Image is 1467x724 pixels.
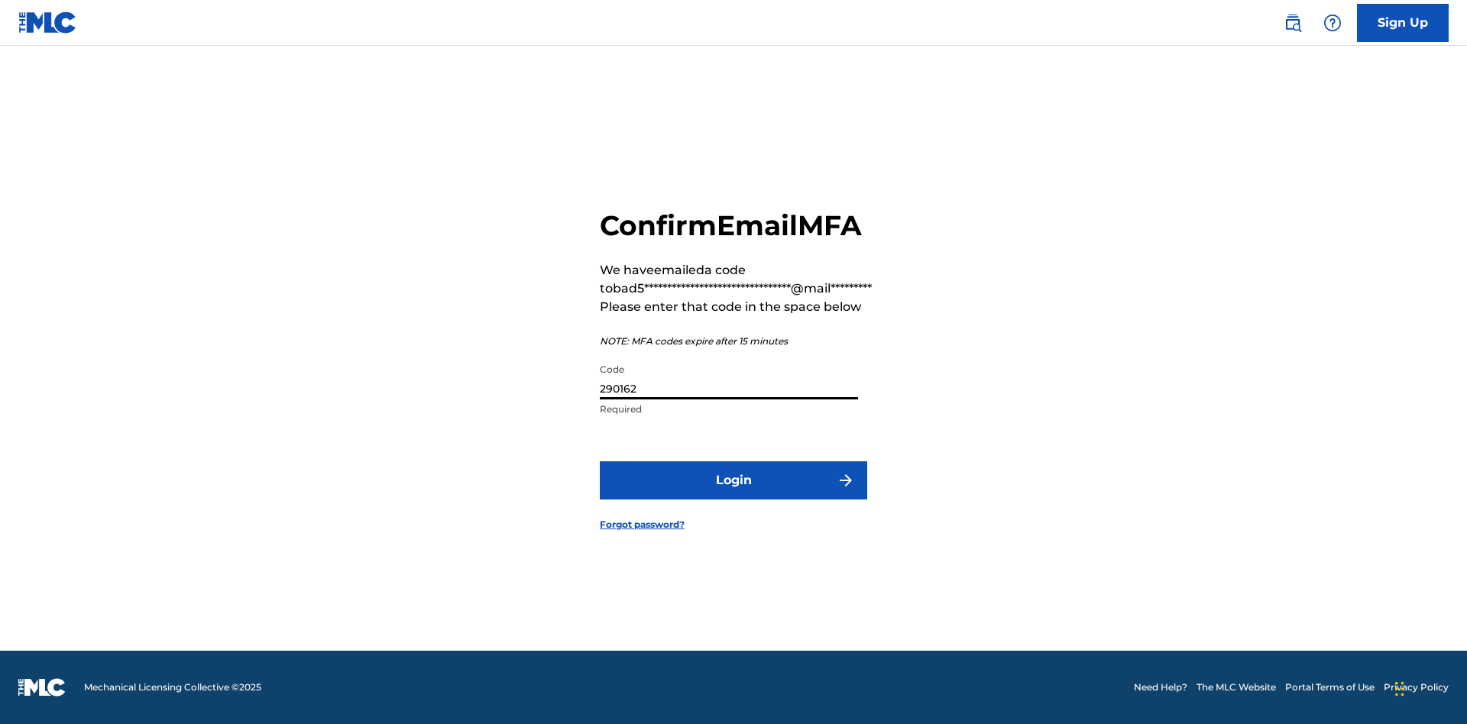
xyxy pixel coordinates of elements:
img: logo [18,678,66,697]
a: Forgot password? [600,518,685,532]
h2: Confirm Email MFA [600,208,872,243]
a: Portal Terms of Use [1285,680,1375,694]
p: NOTE: MFA codes expire after 15 minutes [600,335,872,348]
p: Required [600,402,858,416]
div: Help [1317,8,1348,38]
a: Need Help? [1134,680,1187,694]
p: Please enter that code in the space below [600,298,872,316]
div: Drag [1395,666,1404,712]
img: help [1323,14,1342,32]
a: Privacy Policy [1384,680,1449,694]
a: Public Search [1278,8,1308,38]
iframe: Chat Widget [1391,651,1467,724]
span: Mechanical Licensing Collective © 2025 [84,680,261,694]
a: Sign Up [1357,4,1449,42]
a: The MLC Website [1197,680,1276,694]
button: Login [600,461,867,499]
img: search [1284,14,1302,32]
img: MLC Logo [18,11,77,34]
img: f7272a7cc735f4ea7f67.svg [837,471,855,490]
